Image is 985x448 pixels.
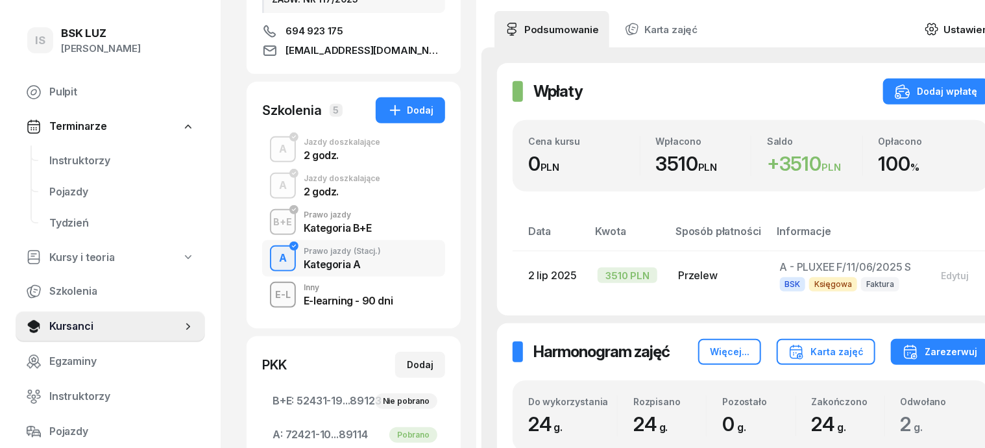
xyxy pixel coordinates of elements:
[528,412,569,436] span: 24
[286,43,445,58] span: [EMAIL_ADDRESS][DOMAIN_NAME]
[270,282,296,308] button: E-L
[376,97,445,123] button: Dodaj
[879,152,974,176] div: 100
[270,136,296,162] button: A
[387,103,433,118] div: Dodaj
[35,35,45,46] span: IS
[49,153,195,169] span: Instruktorzy
[274,138,292,160] div: A
[698,339,761,365] button: Więcej...
[821,161,841,173] small: PLN
[49,283,195,300] span: Szkolenia
[541,161,560,173] small: PLN
[901,396,973,407] div: Odwołano
[528,269,577,282] span: 2 lip 2025
[274,175,292,197] div: A
[16,416,205,447] a: Pojazdy
[49,318,182,335] span: Kursanci
[49,388,195,405] span: Instruktorzy
[269,214,298,230] div: B+E
[812,412,853,436] span: 24
[270,245,296,271] button: A
[698,161,718,173] small: PLN
[528,396,617,407] div: Do wykorzystania
[767,152,862,176] div: 3510
[49,84,195,101] span: Pulpit
[262,101,322,119] div: Szkolenia
[767,152,779,175] span: +
[780,277,806,291] span: BSK
[910,161,919,173] small: %
[16,381,205,412] a: Instruktorzy
[494,11,609,47] a: Podsumowanie
[16,112,205,142] a: Terminarze
[614,11,708,47] a: Karta zajęć
[49,118,106,135] span: Terminarze
[861,277,899,291] span: Faktura
[633,396,706,407] div: Rozpisano
[304,259,381,269] div: Kategoria A
[304,295,393,306] div: E-learning - 90 dni
[304,186,380,197] div: 2 godz.
[901,412,930,436] span: 2
[554,421,563,434] small: g.
[710,344,749,360] div: Więcej...
[395,352,445,378] button: Dodaj
[722,412,795,436] div: 0
[262,386,445,417] a: B+E:52431-19...89123Nie pobrano
[16,311,205,342] a: Kursanci
[304,284,393,292] div: Inny
[812,396,884,407] div: Zakończono
[895,84,977,99] div: Dodaj wpłatę
[932,265,979,286] button: Edytuj
[273,427,283,443] span: A:
[262,131,445,168] button: AJazdy doszkalające2 godz.
[598,268,657,283] div: 3510 PLN
[389,427,437,443] div: Pobrano
[809,277,857,291] span: Księgowa
[528,136,640,147] div: Cena kursu
[533,81,583,102] h2: Wpłaty
[16,243,205,273] a: Kursy i teoria
[304,138,380,146] div: Jazdy doszkalające
[273,427,435,443] span: 72421-10...89114
[914,421,923,434] small: g.
[659,421,668,434] small: g.
[770,223,922,251] th: Informacje
[942,270,969,281] div: Edytuj
[587,223,668,251] th: Kwota
[270,173,296,199] button: A
[633,412,674,436] span: 24
[375,393,437,409] div: Nie pobrano
[286,23,343,39] span: 694 923 175
[16,77,205,108] a: Pulpit
[262,43,445,58] a: [EMAIL_ADDRESS][DOMAIN_NAME]
[513,223,587,251] th: Data
[668,223,769,251] th: Sposób płatności
[16,346,205,377] a: Egzaminy
[262,168,445,204] button: AJazdy doszkalające2 godz.
[407,357,433,373] div: Dodaj
[533,342,670,362] h2: Harmonogram zajęć
[274,247,292,269] div: A
[49,215,195,232] span: Tydzień
[16,276,205,307] a: Szkolenia
[304,211,372,219] div: Prawo jazdy
[656,152,751,176] div: 3510
[780,260,912,273] span: A - PLUXEE F/11/06/2025 S
[879,136,974,147] div: Opłacono
[61,28,141,39] div: BSK LUZ
[61,40,141,57] div: [PERSON_NAME]
[767,136,862,147] div: Saldo
[304,175,380,182] div: Jazdy doszkalające
[678,268,759,284] div: Przelew
[788,344,864,360] div: Karta zajęć
[49,353,195,370] span: Egzaminy
[656,136,751,147] div: Wpłacono
[39,177,205,208] a: Pojazdy
[270,286,296,303] div: E-L
[262,240,445,277] button: APrawo jazdy(Stacj.)Kategoria A
[39,208,205,239] a: Tydzień
[330,104,343,117] span: 5
[262,356,287,374] div: PKK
